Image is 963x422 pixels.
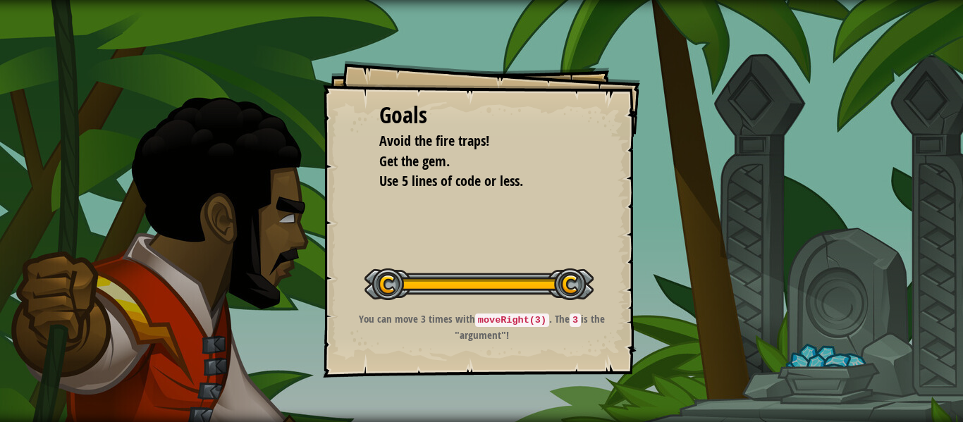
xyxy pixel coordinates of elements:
[379,151,450,170] span: Get the gem.
[362,171,580,192] li: Use 5 lines of code or less.
[570,314,581,327] code: 3
[379,131,489,150] span: Avoid the fire traps!
[341,311,623,342] p: You can move 3 times with . The is the "argument"!
[379,99,584,132] div: Goals
[379,171,523,190] span: Use 5 lines of code or less.
[475,314,549,327] code: moveRight(3)
[362,131,580,151] li: Avoid the fire traps!
[362,151,580,172] li: Get the gem.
